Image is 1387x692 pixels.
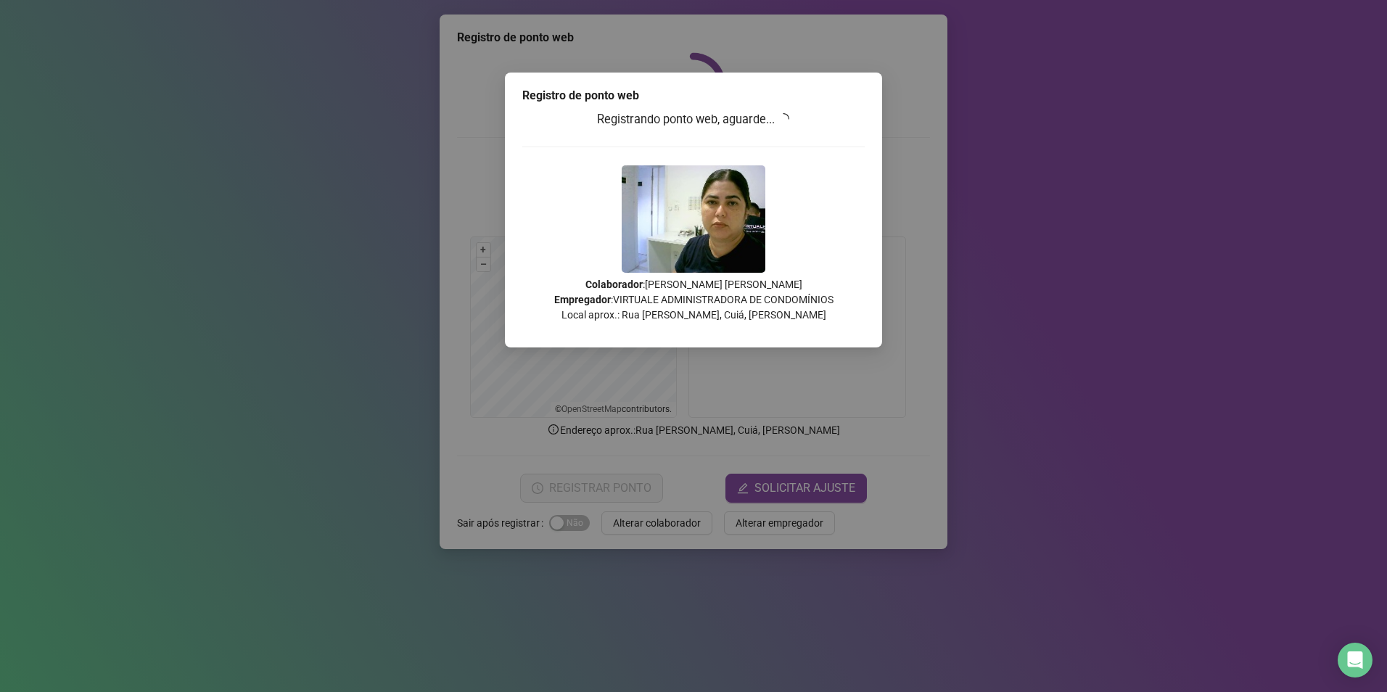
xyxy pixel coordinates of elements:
div: Open Intercom Messenger [1338,643,1372,677]
div: Registro de ponto web [522,87,865,104]
h3: Registrando ponto web, aguarde... [522,110,865,129]
span: loading [775,110,792,127]
strong: Colaborador [585,279,643,290]
img: 9k= [622,165,765,273]
p: : [PERSON_NAME] [PERSON_NAME] : VIRTUALE ADMINISTRADORA DE CONDOMÍNIOS Local aprox.: Rua [PERSON_... [522,277,865,323]
strong: Empregador [554,294,611,305]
